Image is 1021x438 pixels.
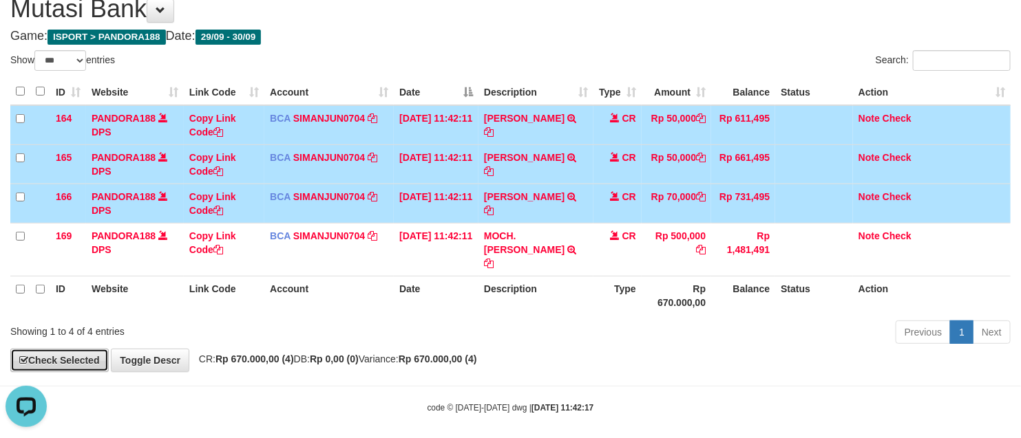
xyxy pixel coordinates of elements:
a: Copy Rp 50,000 to clipboard [696,113,706,124]
strong: Rp 670.000,00 (4) [215,353,294,364]
a: SIMANJUN0704 [293,152,365,163]
th: Rp 670.000,00 [642,276,711,315]
a: Check [883,230,912,241]
a: PANDORA188 [92,191,156,202]
div: Showing 1 to 4 of 4 entries [10,319,415,338]
a: 1 [950,320,973,344]
th: Amount: activate to sort column ascending [642,78,711,105]
a: PANDORA188 [92,230,156,241]
a: Check [883,191,912,202]
h4: Game: Date: [10,30,1011,43]
input: Search: [913,50,1011,71]
a: Previous [896,320,951,344]
td: [DATE] 11:42:11 [394,184,478,223]
a: Note [859,113,880,124]
a: Copy SURYANI to clipboard [484,205,494,216]
a: [PERSON_NAME] [484,152,565,163]
td: Rp 611,495 [711,105,775,145]
td: Rp 500,000 [642,223,711,276]
a: Copy ALDI ARRIZKI FIKRI to clipboard [484,127,494,138]
span: 164 [56,113,72,124]
select: Showentries [34,50,86,71]
a: PANDORA188 [92,152,156,163]
span: BCA [270,230,291,241]
th: Balance [711,276,775,315]
th: Link Code [184,276,264,315]
td: Rp 50,000 [642,144,711,184]
th: Account: activate to sort column ascending [264,78,394,105]
a: Copy Rp 50,000 to clipboard [696,152,706,163]
small: code © [DATE]-[DATE] dwg | [428,403,594,413]
td: Rp 70,000 [642,184,711,223]
span: 29/09 - 30/09 [196,30,262,45]
label: Show entries [10,50,115,71]
th: Link Code: activate to sort column ascending [184,78,264,105]
span: 166 [56,191,72,202]
a: Copy Rp 70,000 to clipboard [696,191,706,202]
th: Description: activate to sort column ascending [478,78,593,105]
td: [DATE] 11:42:11 [394,144,478,184]
th: ID: activate to sort column ascending [50,78,86,105]
span: 169 [56,230,72,241]
a: [PERSON_NAME] [484,113,565,124]
span: ISPORT > PANDORA188 [48,30,166,45]
strong: [DATE] 11:42:17 [531,403,593,413]
td: DPS [86,184,184,223]
th: Balance [711,78,775,105]
td: DPS [86,144,184,184]
span: BCA [270,113,291,124]
label: Search: [876,50,1011,71]
span: 165 [56,152,72,163]
a: SIMANJUN0704 [293,230,365,241]
td: DPS [86,223,184,276]
th: Website: activate to sort column ascending [86,78,184,105]
button: Open LiveChat chat widget [6,6,47,47]
a: PANDORA188 [92,113,156,124]
th: Account [264,276,394,315]
a: Copy SIMANJUN0704 to clipboard [368,152,377,163]
a: Check [883,152,912,163]
th: Date: activate to sort column descending [394,78,478,105]
a: Copy Link Code [189,113,236,138]
a: Copy SIMANJUN0704 to clipboard [368,191,377,202]
td: Rp 1,481,491 [711,223,775,276]
a: Copy ASEP WAHYU to clipboard [484,166,494,177]
a: SIMANJUN0704 [293,113,365,124]
span: BCA [270,152,291,163]
a: Copy Link Code [189,230,236,255]
th: Type [593,276,642,315]
a: Copy SIMANJUN0704 to clipboard [368,113,377,124]
th: Action: activate to sort column ascending [853,78,1011,105]
td: Rp 50,000 [642,105,711,145]
a: Copy Link Code [189,191,236,216]
a: Copy Rp 500,000 to clipboard [696,244,706,255]
span: CR [622,230,636,241]
a: SIMANJUN0704 [293,191,365,202]
td: Rp 661,495 [711,144,775,184]
span: CR: DB: Variance: [192,353,477,364]
span: BCA [270,191,291,202]
td: [DATE] 11:42:11 [394,223,478,276]
th: Action [853,276,1011,315]
a: Note [859,152,880,163]
th: ID [50,276,86,315]
a: Copy Link Code [189,152,236,177]
a: Toggle Descr [111,349,189,372]
a: MOCH. [PERSON_NAME] [484,230,565,255]
strong: Rp 670.000,00 (4) [399,353,477,364]
td: DPS [86,105,184,145]
a: Copy SIMANJUN0704 to clipboard [368,230,377,241]
th: Date [394,276,478,315]
th: Status [775,78,853,105]
td: Rp 731,495 [711,184,775,223]
th: Status [775,276,853,315]
span: CR [622,191,636,202]
a: Check [883,113,912,124]
a: Copy MOCH. AINUL HAKIM to clipboard [484,258,494,269]
a: Note [859,191,880,202]
a: Note [859,230,880,241]
td: [DATE] 11:42:11 [394,105,478,145]
span: CR [622,152,636,163]
a: [PERSON_NAME] [484,191,565,202]
span: CR [622,113,636,124]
